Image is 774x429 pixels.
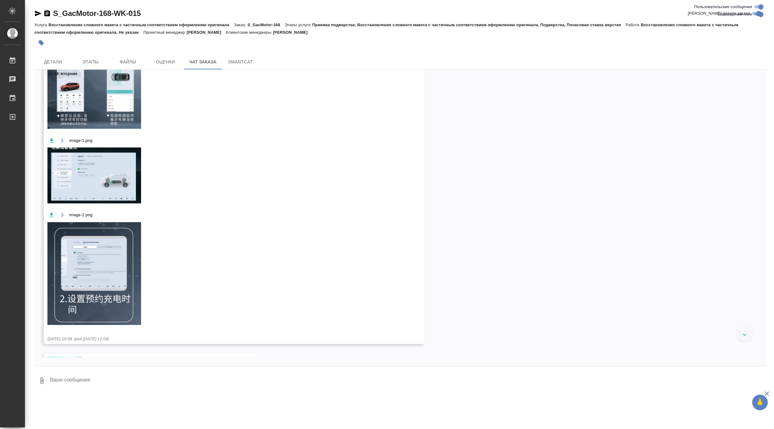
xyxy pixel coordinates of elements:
[312,22,625,27] p: Приемка подверстки, Восстановление сложного макета с частичным соответствием оформлению оригинала...
[69,212,92,218] span: image-2.png
[47,211,55,219] button: Скачать
[48,22,234,27] p: Восстановление сложного макета с частичным соответствием оформлению оригинала
[144,30,187,35] p: Проектный менеджер
[752,395,768,410] button: 🙏
[53,9,141,17] a: S_GacMotor-168-WK-015
[273,30,312,35] p: [PERSON_NAME]
[285,22,312,27] p: Этапы услуги
[626,22,641,27] p: Работа
[113,58,143,66] span: Файлы
[34,22,48,27] p: Услуга
[47,137,55,144] button: Скачать
[47,336,403,342] div: [DATE] 10:58
[188,58,218,66] span: Чат заказа
[234,22,247,27] p: Заказ:
[48,71,77,77] p: 30.09, вторник
[69,137,92,144] span: image-1.png
[688,10,750,17] span: [PERSON_NAME] детали заказа
[34,36,48,50] button: Добавить тэг
[718,11,752,17] span: Оповещения-логи
[47,222,141,325] img: image-2.png
[74,337,109,341] span: (ред. [DATE] 11:04 )
[187,30,226,35] p: [PERSON_NAME]
[225,58,255,66] span: SmartCat
[34,10,42,17] button: Скопировать ссылку для ЯМессенджера
[47,355,236,362] div: [PERSON_NAME]
[694,4,752,10] span: Пользовательские сообщения
[150,58,180,66] span: Оценки
[58,211,66,219] button: Открыть на драйве
[47,147,141,203] img: image-1.png
[226,30,273,35] p: Клиентские менеджеры
[247,22,285,27] p: S_GacMotor-168
[43,10,51,17] button: Скопировать ссылку
[38,58,68,66] span: Детали
[76,58,105,66] span: Этапы
[755,396,765,409] span: 🙏
[58,137,66,144] button: Открыть на драйве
